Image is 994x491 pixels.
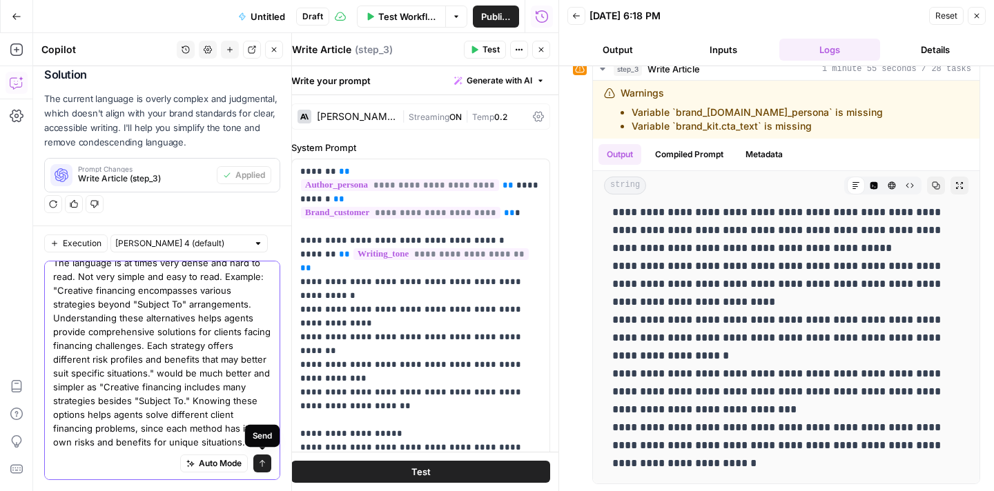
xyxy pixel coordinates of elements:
span: Generate with AI [467,74,532,87]
span: 0.2 [494,112,507,122]
button: Test [291,461,550,483]
button: Output [567,39,668,61]
span: Publish [481,10,511,23]
button: Metadata [737,144,791,165]
span: Temp [472,112,494,122]
h2: Solution [44,68,280,81]
li: Variable `brand_kit.cta_text` is missing [632,119,883,133]
span: Write Article [647,62,700,76]
button: Untitled [230,6,293,28]
span: Write Article (step_3) [78,172,211,185]
button: Test Workflow [357,6,445,28]
span: Test Workflow [378,10,437,23]
div: 1 minute 55 seconds / 28 tasks [593,81,980,483]
button: Output [598,144,641,165]
span: 1 minute 55 seconds / 28 tasks [822,63,971,75]
span: Applied [235,169,265,181]
p: The current language is overly complex and judgmental, which doesn't align with your brand standa... [44,92,280,150]
button: Auto Mode [180,454,248,472]
div: Send [252,430,272,442]
div: [PERSON_NAME] 4 [317,112,396,121]
div: Write your prompt [283,66,558,94]
button: Inputs [674,39,774,61]
span: | [402,109,409,123]
span: Execution [63,237,101,250]
button: Logs [779,39,880,61]
span: Streaming [409,112,449,122]
span: ( step_3 ) [355,43,393,57]
span: | [462,109,472,123]
span: step_3 [614,62,642,76]
div: Copilot [41,43,173,57]
button: Compiled Prompt [647,144,732,165]
span: Untitled [251,10,285,23]
span: Reset [935,10,957,22]
button: Reset [929,7,964,25]
textarea: Write Article [292,43,351,57]
span: Auto Mode [199,457,242,470]
span: Draft [302,10,323,23]
span: ON [449,112,462,122]
button: 1 minute 55 seconds / 28 tasks [593,58,980,80]
span: string [604,177,646,194]
span: Test [411,465,431,479]
button: Applied [217,166,271,184]
label: System Prompt [291,141,550,154]
button: Details [886,39,986,61]
textarea: The article ended up being way too long (4000 word). The language is at times very dense and hard... [53,214,271,449]
button: Generate with AI [449,72,550,90]
span: Test [483,43,500,56]
button: Execution [44,234,108,252]
span: Prompt Changes [78,166,211,172]
li: Variable `brand_[DOMAIN_NAME]_persona` is missing [632,106,883,119]
button: Publish [473,6,519,28]
input: Claude Sonnet 4 (default) [115,237,248,250]
div: Warnings [621,86,883,133]
button: Test [464,41,506,59]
